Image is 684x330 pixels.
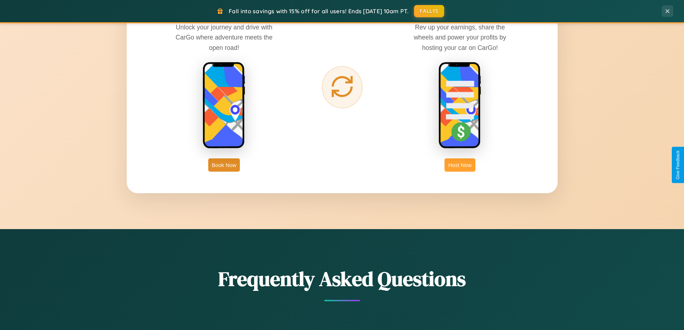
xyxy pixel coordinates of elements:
div: Give Feedback [675,150,680,180]
span: Fall into savings with 15% off for all users! Ends [DATE] 10am PT. [229,8,409,15]
button: Book Now [208,158,240,172]
button: Host Now [445,158,475,172]
p: Rev up your earnings, share the wheels and power your profits by hosting your car on CarGo! [406,22,514,52]
button: FALL15 [414,5,444,17]
p: Unlock your journey and drive with CarGo where adventure meets the open road! [170,22,278,52]
h2: Frequently Asked Questions [127,265,558,293]
img: rent phone [203,62,246,149]
img: host phone [438,62,481,149]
